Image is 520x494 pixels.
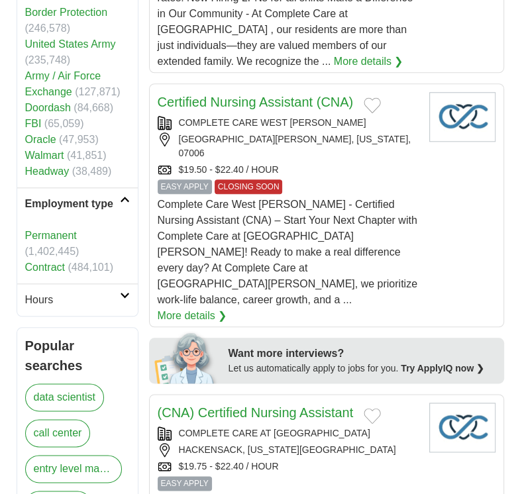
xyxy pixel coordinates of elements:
div: $19.50 - $22.40 / HOUR [158,163,419,177]
a: data scientist [25,383,104,411]
img: Company logo [429,92,495,142]
span: CLOSING SOON [215,179,283,194]
a: Doordash [25,102,71,113]
span: (235,748) [25,54,71,66]
div: HACKENSACK, [US_STATE][GEOGRAPHIC_DATA] [158,443,419,457]
a: call center [25,419,91,447]
a: Headway [25,166,70,177]
span: EASY APPLY [158,476,212,491]
a: More details ❯ [158,308,227,324]
span: (84,668) [74,102,113,113]
a: (CNA) Certified Nursing Assistant [158,405,354,420]
span: (38,489) [72,166,112,177]
a: entry level marketing [25,455,122,483]
div: Let us automatically apply to jobs for you. [229,362,496,375]
h2: Employment type [25,196,120,212]
a: Try ApplyIQ now ❯ [401,363,484,373]
span: (65,059) [44,118,84,129]
a: Walmart [25,150,64,161]
span: (484,101) [68,262,113,273]
button: Add to favorite jobs [364,408,381,424]
span: (246,578) [25,23,71,34]
button: Add to favorite jobs [364,97,381,113]
a: FBI [25,118,42,129]
a: Hours [17,283,138,316]
h2: Hours [25,292,120,308]
span: (127,871) [75,86,121,97]
a: Certified Nursing Assistant (CNA) [158,95,354,109]
a: More details ❯ [334,54,403,70]
span: (41,851) [67,150,107,161]
h2: Popular searches [25,336,130,375]
span: Complete Care West [PERSON_NAME] - Certified Nursing Assistant (CNA) – Start Your Next Chapter wi... [158,199,417,305]
div: [GEOGRAPHIC_DATA][PERSON_NAME], [US_STATE], 07006 [158,132,419,160]
div: $19.75 - $22.40 / HOUR [158,460,419,473]
a: Contract [25,262,65,273]
div: Want more interviews? [229,346,496,362]
span: (47,953) [59,134,99,145]
a: Permanent [25,230,77,241]
div: COMPLETE CARE WEST [PERSON_NAME] [158,116,419,130]
a: United States Army [25,38,116,50]
a: Oracle [25,134,56,145]
a: Army / Air Force Exchange [25,70,101,97]
img: Company logo [429,403,495,452]
a: Employment type [17,187,138,220]
div: COMPLETE CARE AT [GEOGRAPHIC_DATA] [158,426,419,440]
span: (1,402,445) [25,246,79,257]
span: EASY APPLY [158,179,212,194]
img: apply-iq-scientist.png [154,330,219,383]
